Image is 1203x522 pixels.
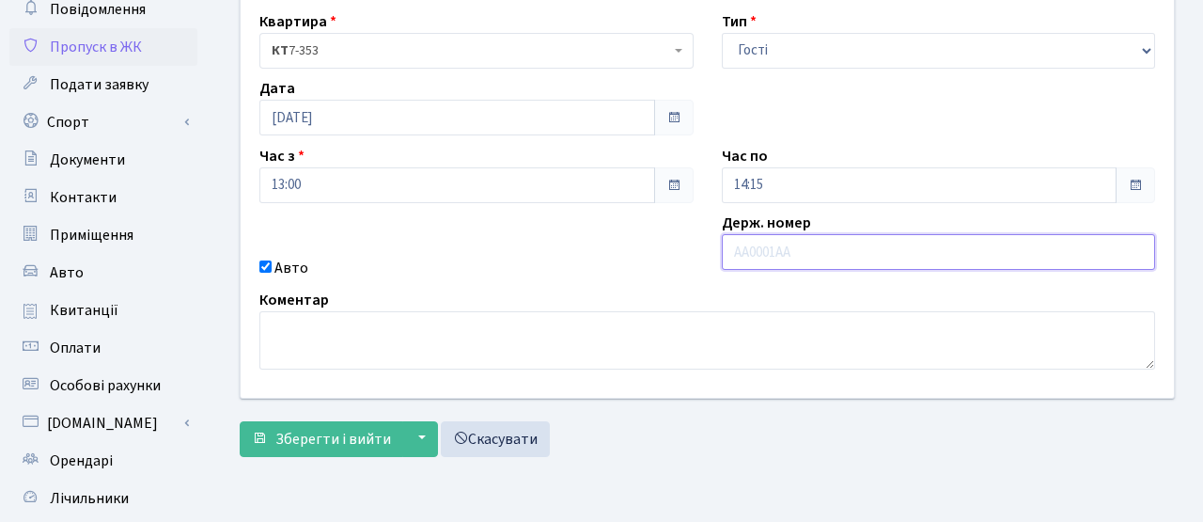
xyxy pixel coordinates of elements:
span: <b>КТ</b>&nbsp;&nbsp;&nbsp;&nbsp;7-353 [272,41,670,60]
span: Документи [50,150,125,170]
a: Орендарі [9,442,197,480]
label: Час по [722,145,768,167]
span: Зберегти і вийти [275,429,391,450]
span: Приміщення [50,225,133,245]
a: Квитанції [9,292,197,329]
label: Держ. номер [722,212,811,234]
span: <b>КТ</b>&nbsp;&nbsp;&nbsp;&nbsp;7-353 [259,33,694,69]
a: Приміщення [9,216,197,254]
label: Квартира [259,10,336,33]
a: Авто [9,254,197,292]
label: Авто [274,257,308,279]
span: Подати заявку [50,74,148,95]
a: Оплати [9,329,197,367]
a: Пропуск в ЖК [9,28,197,66]
b: КТ [272,41,289,60]
label: Тип [722,10,757,33]
a: Спорт [9,103,197,141]
span: Оплати [50,338,101,358]
a: [DOMAIN_NAME] [9,404,197,442]
span: Орендарі [50,451,113,471]
label: Коментар [259,289,329,311]
span: Пропуск в ЖК [50,37,142,57]
span: Контакти [50,187,117,208]
span: Особові рахунки [50,375,161,396]
span: Авто [50,262,84,283]
a: Подати заявку [9,66,197,103]
button: Зберегти і вийти [240,421,403,457]
input: AA0001AA [722,234,1156,270]
span: Лічильники [50,488,129,509]
label: Час з [259,145,305,167]
a: Особові рахунки [9,367,197,404]
a: Документи [9,141,197,179]
label: Дата [259,77,295,100]
a: Лічильники [9,480,197,517]
a: Контакти [9,179,197,216]
a: Скасувати [441,421,550,457]
span: Квитанції [50,300,118,321]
